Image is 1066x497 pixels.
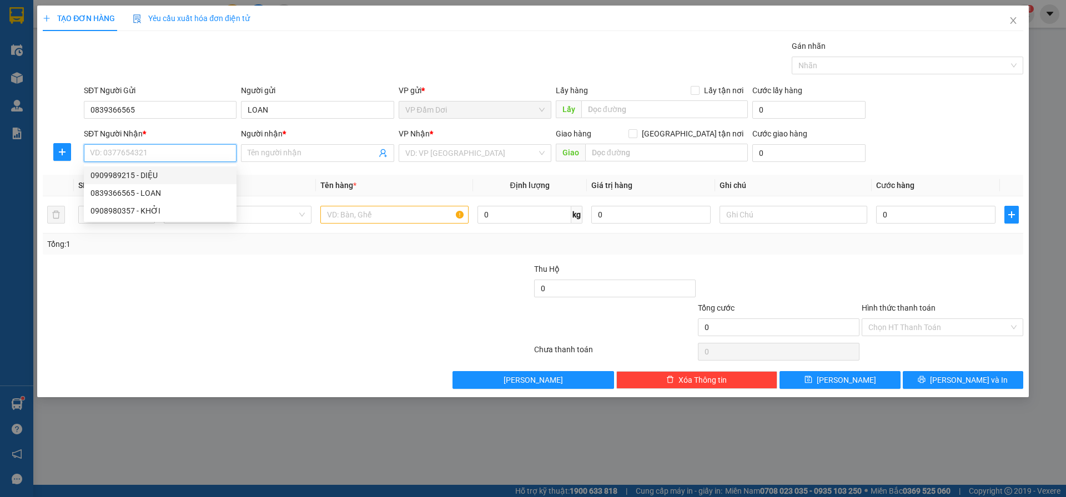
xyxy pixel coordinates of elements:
span: VP Nhận [399,129,430,138]
span: close [1009,16,1018,25]
div: Người gửi [241,84,394,97]
input: Dọc đường [585,144,748,161]
span: plus [43,14,51,22]
span: delete [666,376,674,384]
button: plus [53,143,71,161]
div: 0839366565 - LOAN [90,187,230,199]
label: Hình thức thanh toán [862,303,936,312]
span: plus [1005,210,1018,219]
div: 0908980357 - KHỞI [90,205,230,217]
span: TẠO ĐƠN HÀNG [43,14,115,23]
span: save [804,376,812,384]
span: Giao hàng [556,129,591,138]
span: [PERSON_NAME] [504,374,563,386]
b: GỬI : VP Đầm Dơi [5,69,125,88]
button: plus [1004,206,1019,224]
div: Người nhận [241,128,394,140]
div: 0908980357 - KHỞI [84,202,237,220]
div: 0909989215 - DIỆU [90,169,230,181]
span: VP Đầm Dơi [405,102,545,118]
div: SĐT Người Nhận [84,128,237,140]
div: 0909989215 - DIỆU [84,166,237,184]
span: environment [64,27,73,35]
input: 0 [591,206,711,224]
span: plus [54,148,71,156]
button: save[PERSON_NAME] [780,371,900,389]
input: Cước giao hàng [752,144,866,162]
span: Lấy [556,100,581,118]
span: Tổng cước [698,303,735,312]
span: Giao [556,144,585,161]
button: Close [998,6,1029,37]
label: Cước giao hàng [752,129,807,138]
div: SĐT Người Gửi [84,84,237,97]
b: [PERSON_NAME] [64,7,157,21]
div: Chưa thanh toán [533,343,697,363]
span: user-add [379,149,388,158]
button: [PERSON_NAME] [452,371,614,389]
span: [GEOGRAPHIC_DATA] tận nơi [637,128,748,140]
li: 85 [PERSON_NAME] [5,24,212,38]
span: [PERSON_NAME] và In [930,374,1008,386]
span: printer [918,376,926,384]
th: Ghi chú [715,175,872,196]
input: Dọc đường [581,100,748,118]
img: icon [133,14,142,23]
span: kg [571,206,582,224]
input: Ghi Chú [720,206,867,224]
div: Tổng: 1 [47,238,411,250]
span: Định lượng [510,181,550,190]
button: deleteXóa Thông tin [616,371,778,389]
span: Tên hàng [320,181,356,190]
span: Yêu cầu xuất hóa đơn điện tử [133,14,250,23]
span: phone [64,40,73,49]
div: 0839366565 - LOAN [84,184,237,202]
label: Gán nhãn [792,42,826,50]
span: [PERSON_NAME] [817,374,876,386]
button: delete [47,206,65,224]
input: Cước lấy hàng [752,101,866,119]
span: Xóa Thông tin [678,374,727,386]
li: 02839.63.63.63 [5,38,212,52]
span: Thu Hộ [534,265,560,273]
button: printer[PERSON_NAME] và In [903,371,1023,389]
label: Cước lấy hàng [752,86,802,95]
span: Cước hàng [876,181,914,190]
span: Lấy tận nơi [700,84,748,97]
span: Giá trị hàng [591,181,632,190]
div: VP gửi [399,84,551,97]
span: SL [78,181,87,190]
input: VD: Bàn, Ghế [320,206,468,224]
span: Lấy hàng [556,86,588,95]
span: Khác [170,206,305,223]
